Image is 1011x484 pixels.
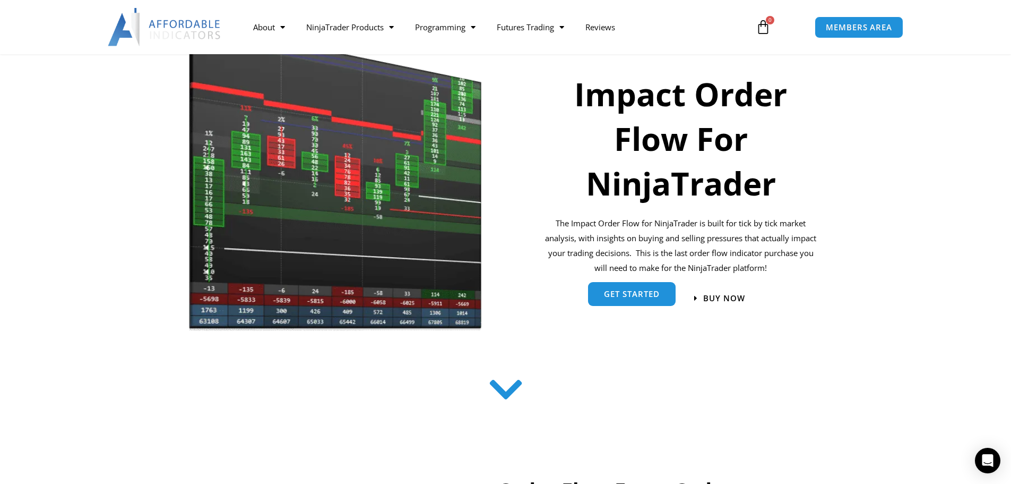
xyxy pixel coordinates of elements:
a: get started [588,282,676,306]
a: NinjaTrader Products [296,15,404,39]
a: Programming [404,15,486,39]
a: MEMBERS AREA [815,16,903,38]
a: About [243,15,296,39]
span: Buy now [703,294,745,302]
h1: Impact Order Flow For NinjaTrader [543,72,819,206]
img: LogoAI | Affordable Indicators – NinjaTrader [108,8,222,46]
img: Orderflow | Affordable Indicators – NinjaTrader [188,19,483,334]
p: The Impact Order Flow for NinjaTrader is built for tick by tick market analysis, with insights on... [543,216,819,275]
span: get started [604,290,660,298]
div: Open Intercom Messenger [975,448,1000,473]
nav: Menu [243,15,744,39]
a: Reviews [575,15,626,39]
span: MEMBERS AREA [826,23,892,31]
a: 0 [740,12,787,43]
a: Buy now [694,294,745,302]
a: Futures Trading [486,15,575,39]
span: 0 [766,16,774,24]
